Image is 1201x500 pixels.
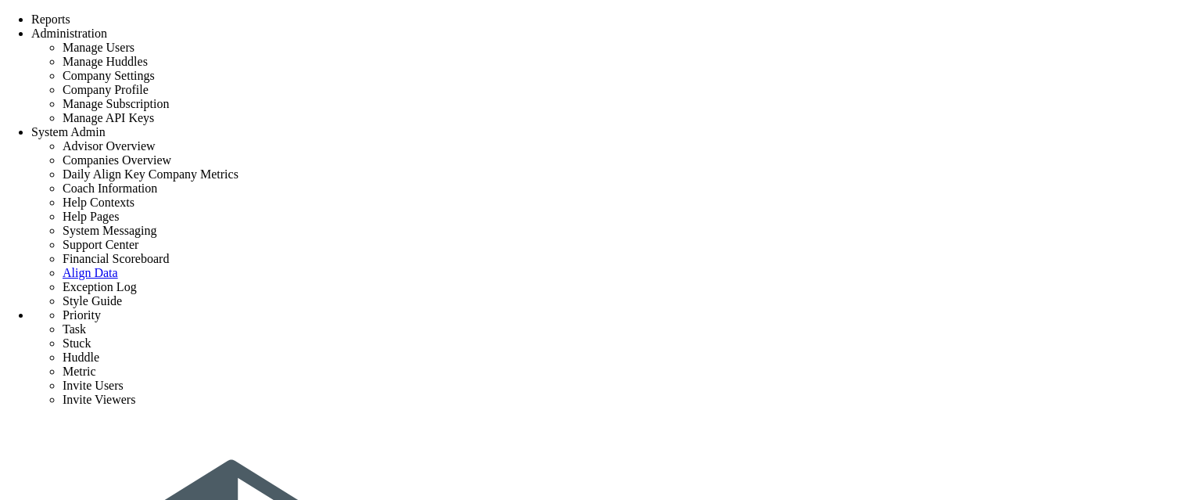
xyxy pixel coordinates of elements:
[31,125,106,138] span: System Admin
[63,322,86,336] span: Task
[63,83,149,96] span: Company Profile
[63,111,154,124] span: Manage API Keys
[63,365,96,378] span: Metric
[63,294,122,308] span: Style Guide
[63,139,156,153] span: Advisor Overview
[63,266,118,279] a: Align Data
[63,224,156,237] span: System Messaging
[63,167,238,181] span: Daily Align Key Company Metrics
[63,182,157,195] span: Coach Information
[63,210,119,223] span: Help Pages
[63,153,171,167] span: Companies Overview
[31,27,107,40] span: Administration
[63,336,91,350] span: Stuck
[63,379,124,392] span: Invite Users
[63,308,101,322] span: Priority
[63,351,99,364] span: Huddle
[63,238,138,251] span: Support Center
[63,196,134,209] span: Help Contexts
[63,55,148,68] span: Manage Huddles
[63,41,134,54] span: Manage Users
[31,13,70,26] span: Reports
[63,97,169,110] span: Manage Subscription
[63,252,169,265] span: Financial Scoreboard
[63,280,137,293] span: Exception Log
[63,393,135,406] span: Invite Viewers
[63,69,155,82] span: Company Settings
